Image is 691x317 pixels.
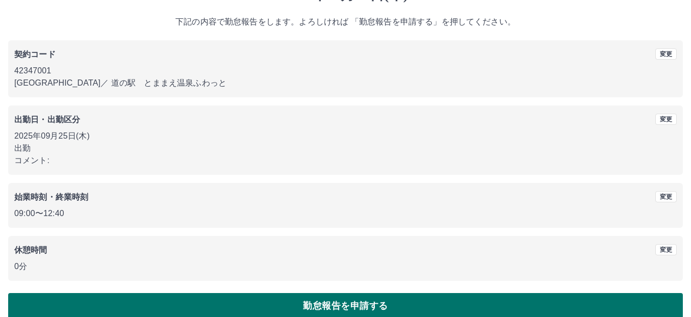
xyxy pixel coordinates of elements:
p: 0分 [14,260,677,273]
p: コメント: [14,154,677,167]
button: 変更 [655,191,677,202]
p: 下記の内容で勤怠報告をします。よろしければ 「勤怠報告を申請する」を押してください。 [8,16,683,28]
p: 出勤 [14,142,677,154]
b: 契約コード [14,50,56,59]
b: 始業時刻・終業時刻 [14,193,88,201]
button: 変更 [655,114,677,125]
p: 42347001 [14,65,677,77]
button: 変更 [655,48,677,60]
b: 出勤日・出勤区分 [14,115,80,124]
button: 変更 [655,244,677,255]
p: 2025年09月25日(木) [14,130,677,142]
p: [GEOGRAPHIC_DATA] ／ 道の駅 とままえ温泉ふわっと [14,77,677,89]
p: 09:00 〜 12:40 [14,207,677,220]
b: 休憩時間 [14,246,47,254]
